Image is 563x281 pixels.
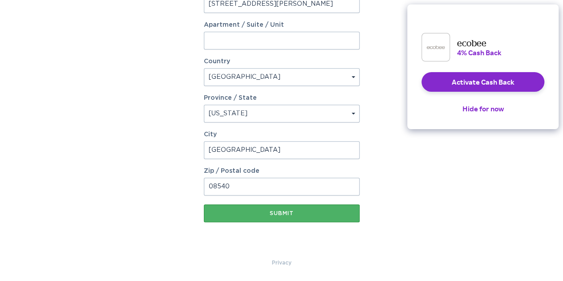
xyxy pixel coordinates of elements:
[204,168,360,174] label: Zip / Postal code
[208,211,355,216] div: Submit
[204,58,230,65] label: Country
[204,131,360,138] label: City
[204,22,360,28] label: Apartment / Suite / Unit
[272,258,292,268] a: Privacy Policy & Terms of Use
[204,204,360,222] button: Submit
[204,95,257,101] label: Province / State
